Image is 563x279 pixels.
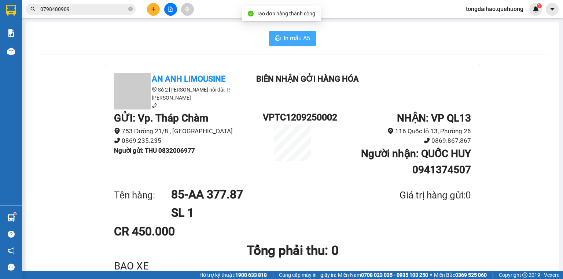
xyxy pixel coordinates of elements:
[235,272,267,278] strong: 1900 633 818
[40,5,127,13] input: Tìm tên, số ĐT hoặc mã đơn
[361,272,428,278] strong: 0708 023 035 - 0935 103 250
[171,185,364,204] h1: 85-AA 377.87
[7,29,15,37] img: solution-icon
[533,6,539,12] img: icon-new-feature
[7,214,15,222] img: warehouse-icon
[338,271,428,279] span: Miền Nam
[151,7,156,12] span: plus
[114,222,232,241] div: CR 450.000
[114,112,208,124] b: GỬI : Vp. Tháp Chàm
[114,261,471,272] div: BAO XE
[185,7,190,12] span: aim
[424,137,430,144] span: phone
[8,247,15,254] span: notification
[199,271,267,279] span: Hỗ trợ kỹ thuật:
[14,213,16,215] sup: 1
[538,3,540,8] span: 1
[397,112,471,124] b: NHẬN : VP QL13
[322,136,471,146] li: 0869.867.867
[30,7,36,12] span: search
[430,274,432,276] span: ⚪️
[114,86,246,102] li: Số 2 [PERSON_NAME] nối dài, P. [PERSON_NAME]
[114,136,263,146] li: 0869.235.235
[114,126,263,136] li: 753 Đường 21/8 , [GEOGRAPHIC_DATA]
[361,148,471,176] b: Người nhận : QUỐC HUY 0941374507
[284,34,310,43] span: In mẫu A5
[279,271,336,279] span: Cung cấp máy in - giấy in:
[248,11,254,16] span: check-circle
[546,3,559,16] button: caret-down
[387,128,394,134] span: environment
[549,6,556,12] span: caret-down
[114,147,195,154] b: Người gửi : THU 0832006977
[6,5,16,16] img: logo-vxr
[7,48,15,55] img: warehouse-icon
[455,272,487,278] strong: 0369 525 060
[128,6,133,13] span: close-circle
[181,3,194,16] button: aim
[460,4,529,14] span: tongdaihao.quehuong
[114,128,120,134] span: environment
[537,3,542,8] sup: 1
[114,241,471,261] h1: Tổng phải thu: 0
[8,264,15,271] span: message
[147,3,160,16] button: plus
[492,271,493,279] span: |
[168,7,173,12] span: file-add
[364,188,471,203] div: Giá trị hàng gửi: 0
[263,110,322,124] h1: VPTC1209250002
[164,3,177,16] button: file-add
[522,272,527,278] span: copyright
[114,137,120,144] span: phone
[114,188,171,203] div: Tên hàng:
[152,103,157,108] span: phone
[322,126,471,136] li: 116 Quốc lộ 13, Phường 26
[256,74,359,83] b: Biên nhận gởi hàng hóa
[152,74,225,83] b: An Anh Limousine
[275,35,281,42] span: printer
[272,271,273,279] span: |
[47,11,70,70] b: Biên nhận gởi hàng hóa
[8,231,15,238] span: question-circle
[257,11,315,16] span: Tạo đơn hàng thành công
[269,31,316,46] button: printerIn mẫu A5
[171,204,364,222] h1: SL 1
[434,271,487,279] span: Miền Bắc
[152,87,157,92] span: environment
[128,7,133,11] span: close-circle
[9,47,40,82] b: An Anh Limousine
